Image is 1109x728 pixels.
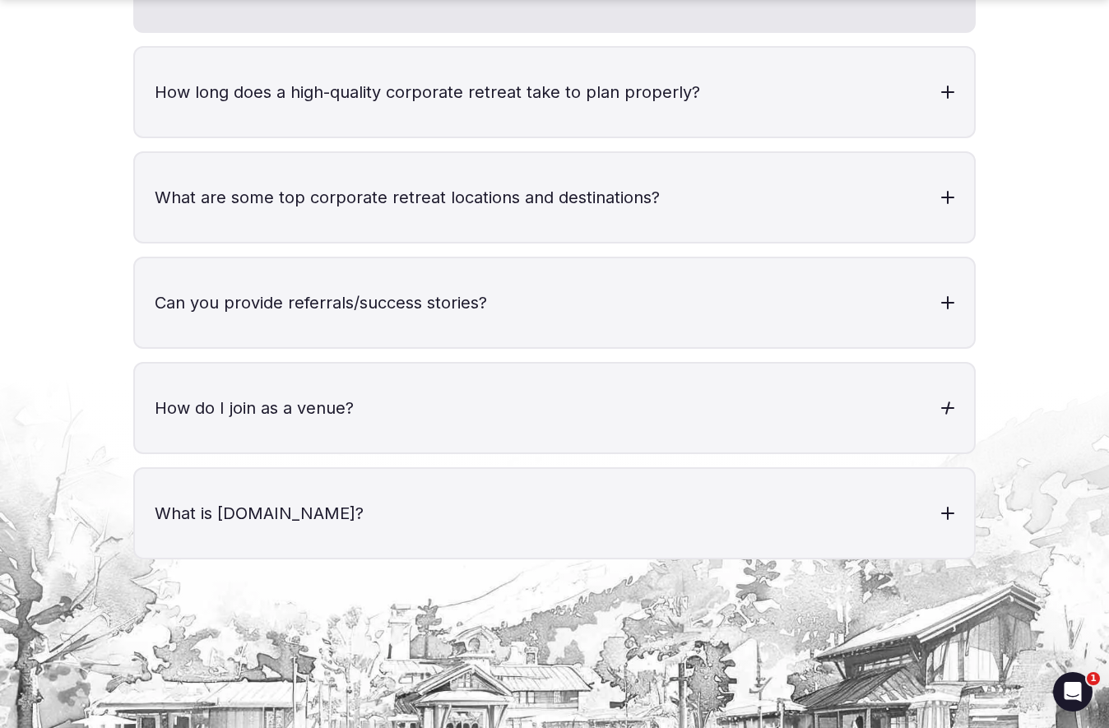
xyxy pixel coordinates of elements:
[135,469,974,558] h3: What is [DOMAIN_NAME]?
[1087,672,1100,685] span: 1
[1053,672,1093,712] iframe: Intercom live chat
[135,258,974,347] h3: Can you provide referrals/success stories?
[135,153,974,242] h3: What are some top corporate retreat locations and destinations?
[135,48,974,137] h3: How long does a high-quality corporate retreat take to plan properly?
[135,364,974,452] h3: How do I join as a venue?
